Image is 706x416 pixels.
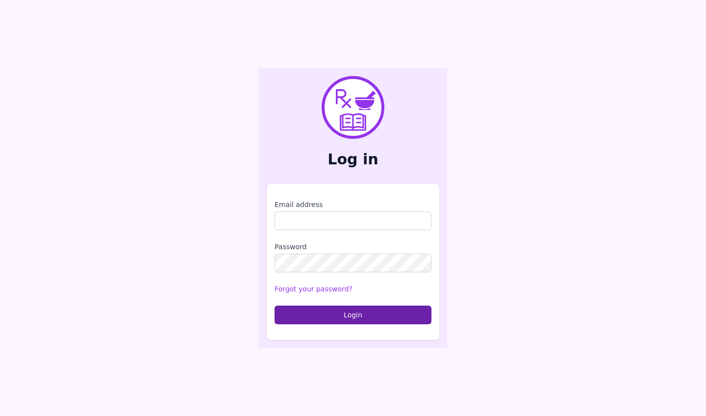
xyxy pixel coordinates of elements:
[275,306,431,324] button: Login
[275,242,431,252] label: Password
[275,200,431,209] label: Email address
[275,285,353,293] a: Forgot your password?
[267,151,439,168] h2: Log in
[322,76,384,139] img: PharmXellence Logo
